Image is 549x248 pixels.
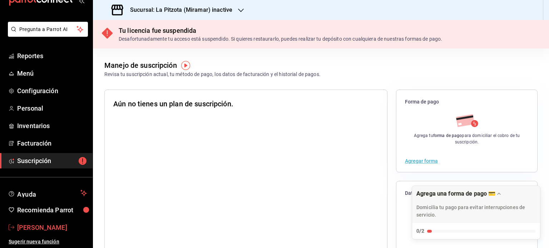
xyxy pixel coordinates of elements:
[9,238,87,246] span: Sugerir nueva función
[17,138,87,148] span: Facturación
[405,190,529,197] span: Datos de facturación
[104,60,177,71] div: Manejo de suscripción
[416,204,536,219] p: Domicilia tu pago para evitar interrupciones de servicio.
[412,186,540,239] button: Expand Checklist
[17,189,78,197] span: Ayuda
[17,121,87,131] span: Inventarios
[119,35,442,43] div: Desafortunadamente tu acceso está suspendido. Si quieres restaurarlo, puedes realizar tu depósito...
[412,186,540,239] div: Agrega una forma de pago 💳
[17,223,87,232] span: [PERSON_NAME]
[416,190,495,197] div: Agrega una forma de pago 💳
[17,103,87,113] span: Personal
[405,158,438,163] button: Agregar forma
[19,26,77,33] span: Pregunta a Parrot AI
[119,26,442,35] div: Tu licencia fue suspendida
[105,90,387,118] div: Aún no tienes un plan de suscripción.
[181,61,190,70] img: Tooltip marker
[8,22,88,37] button: Pregunta a Parrot AI
[412,186,540,223] div: Drag to move checklist
[17,205,87,215] span: Recomienda Parrot
[104,71,321,78] div: Revisa tu suscripción actual, tu método de pago, los datos de facturación y el historial de pagos.
[405,98,529,105] span: Forma de pago
[405,224,529,237] div: Registrar los para poder generar las facturas de tu suscripción.
[5,31,88,38] a: Pregunta a Parrot AI
[17,156,87,166] span: Suscripción
[433,133,462,138] strong: forma de pago
[416,227,424,235] div: 0/2
[124,6,232,14] h3: Sucursal: La Pitzota (Miramar) inactive
[17,86,87,96] span: Configuración
[405,132,529,145] div: Agrega tu para domiciliar el cobro de tu suscripción.
[17,69,87,78] span: Menú
[17,51,87,61] span: Reportes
